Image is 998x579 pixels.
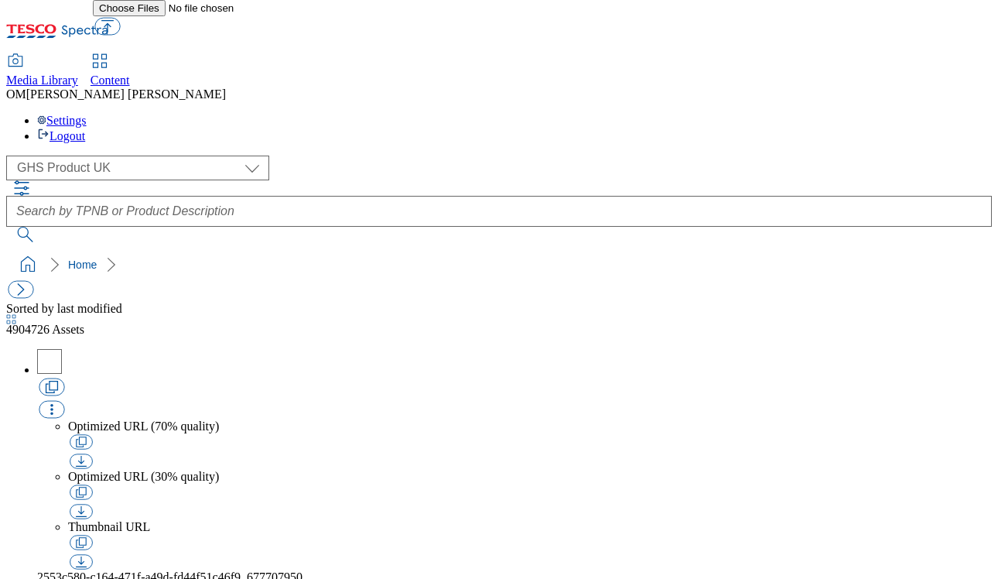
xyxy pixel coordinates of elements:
[6,74,78,87] span: Media Library
[91,74,130,87] span: Content
[68,259,97,271] a: Home
[6,302,122,315] span: Sorted by last modified
[68,520,150,533] span: Thumbnail URL
[15,252,40,277] a: home
[91,55,130,87] a: Content
[6,196,992,227] input: Search by TPNB or Product Description
[37,114,87,127] a: Settings
[68,420,219,433] span: Optimized URL (70% quality)
[6,87,26,101] span: OM
[26,87,226,101] span: [PERSON_NAME] [PERSON_NAME]
[6,323,52,336] span: 4904726
[6,250,992,279] nav: breadcrumb
[37,129,85,142] a: Logout
[68,470,219,483] span: Optimized URL (30% quality)
[6,323,84,336] span: Assets
[6,55,78,87] a: Media Library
